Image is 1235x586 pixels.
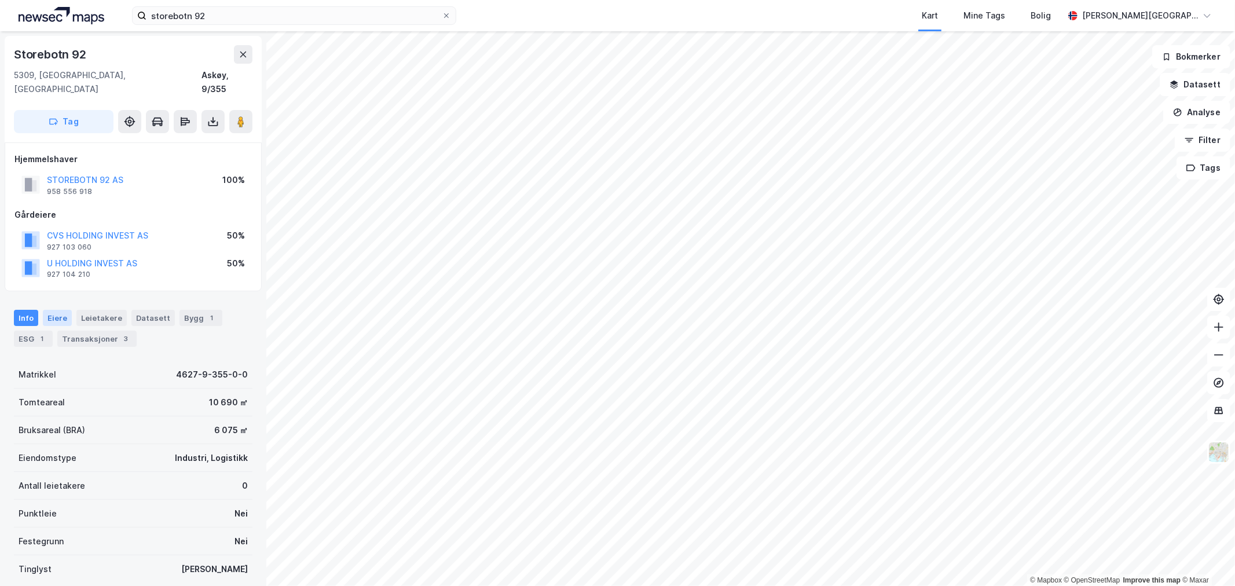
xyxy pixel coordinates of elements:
div: 927 103 060 [47,243,91,252]
a: OpenStreetMap [1064,576,1120,584]
button: Datasett [1160,73,1230,96]
div: Askøy, 9/355 [201,68,252,96]
div: Punktleie [19,507,57,521]
div: 10 690 ㎡ [209,395,248,409]
div: Bolig [1031,9,1051,23]
div: Tinglyst [19,562,52,576]
img: logo.a4113a55bc3d86da70a041830d287a7e.svg [19,7,104,24]
div: Gårdeiere [14,208,252,222]
button: Tags [1177,156,1230,180]
div: 100% [222,173,245,187]
div: 927 104 210 [47,270,90,279]
input: Søk på adresse, matrikkel, gårdeiere, leietakere eller personer [146,7,442,24]
button: Tag [14,110,113,133]
div: 6 075 ㎡ [214,423,248,437]
button: Bokmerker [1152,45,1230,68]
div: Eiere [43,310,72,326]
div: Transaksjoner [57,331,137,347]
a: Mapbox [1030,576,1062,584]
div: Mine Tags [963,9,1005,23]
div: [PERSON_NAME][GEOGRAPHIC_DATA] [1082,9,1198,23]
div: 50% [227,257,245,270]
div: 5309, [GEOGRAPHIC_DATA], [GEOGRAPHIC_DATA] [14,68,201,96]
div: Eiendomstype [19,451,76,465]
div: Antall leietakere [19,479,85,493]
div: Datasett [131,310,175,326]
div: Hjemmelshaver [14,152,252,166]
div: [PERSON_NAME] [181,562,248,576]
div: ESG [14,331,53,347]
div: Info [14,310,38,326]
div: Nei [234,534,248,548]
button: Filter [1175,129,1230,152]
button: Analyse [1163,101,1230,124]
div: Nei [234,507,248,521]
div: Festegrunn [19,534,64,548]
div: Kart [922,9,938,23]
div: 4627-9-355-0-0 [176,368,248,382]
div: Matrikkel [19,368,56,382]
div: 0 [242,479,248,493]
div: Tomteareal [19,395,65,409]
div: Bruksareal (BRA) [19,423,85,437]
div: Bygg [179,310,222,326]
iframe: Chat Widget [1177,530,1235,586]
div: Leietakere [76,310,127,326]
div: 1 [36,333,48,345]
a: Improve this map [1123,576,1181,584]
div: 3 [120,333,132,345]
img: Z [1208,441,1230,463]
div: 1 [206,312,218,324]
div: 50% [227,229,245,243]
div: 958 556 918 [47,187,92,196]
div: Industri, Logistikk [175,451,248,465]
div: Storebotn 92 [14,45,89,64]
